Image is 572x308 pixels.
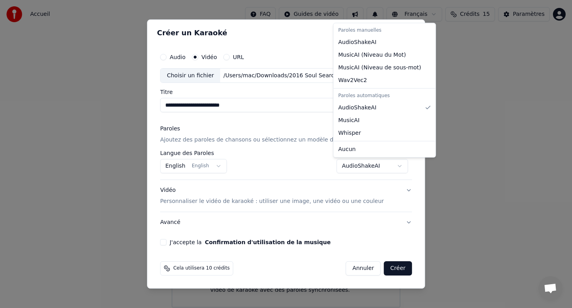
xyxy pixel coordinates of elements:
span: MusicAI ( Niveau de sous-mot ) [338,63,421,71]
span: MusicAI [338,116,360,124]
div: Paroles automatiques [335,90,434,101]
span: Wav2Vec2 [338,76,367,84]
div: Paroles manuelles [335,25,434,36]
span: MusicAI ( Niveau du Mot ) [338,51,406,59]
span: AudioShakeAI [338,38,377,46]
span: Aucun [338,145,356,153]
span: AudioShakeAI [338,103,377,111]
span: Whisper [338,129,361,137]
